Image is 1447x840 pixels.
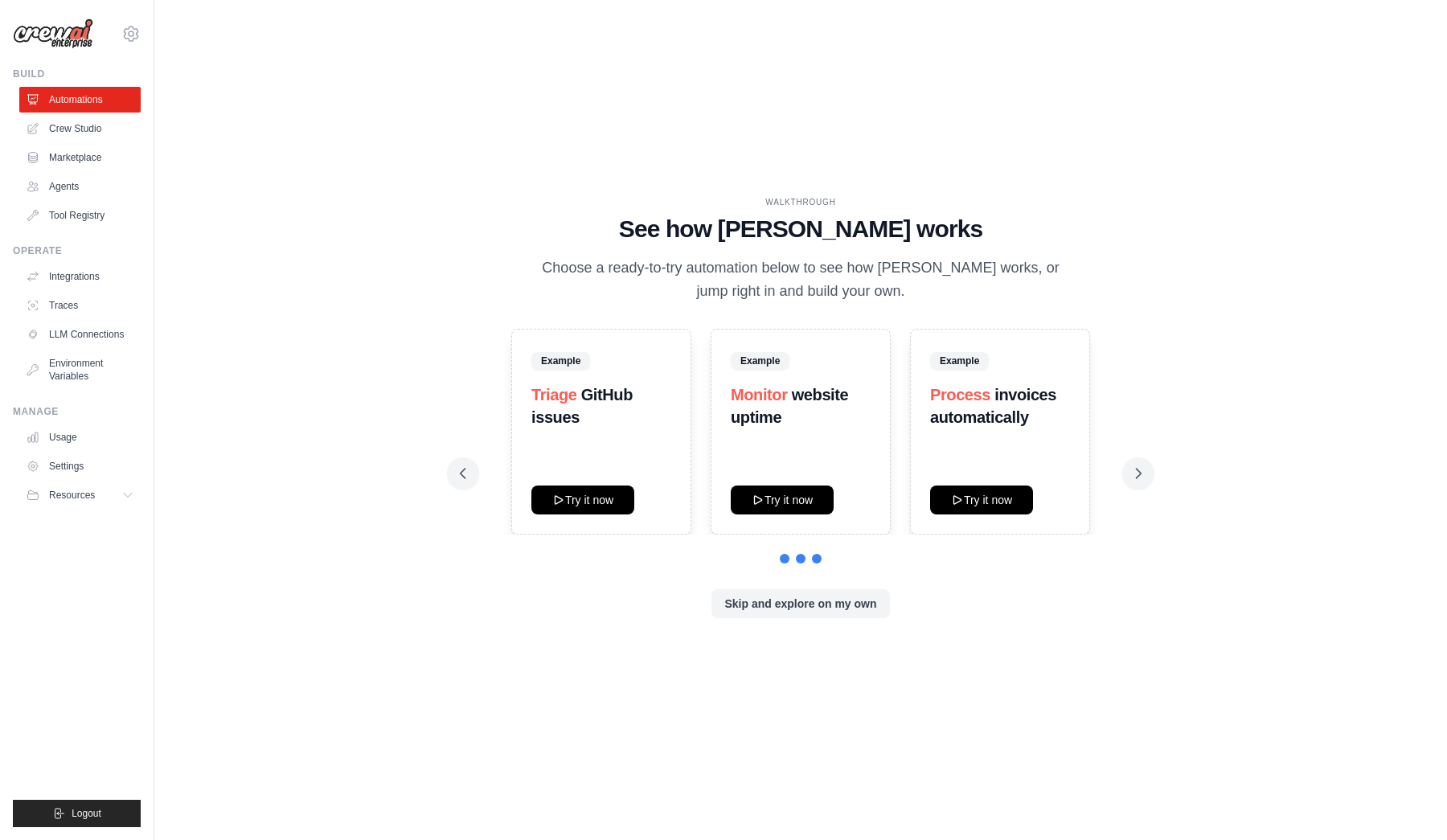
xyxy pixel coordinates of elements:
a: Agents [19,174,141,199]
span: Process [930,386,990,404]
button: Logout [13,800,141,827]
img: Logo [13,18,93,49]
span: Logout [72,807,101,820]
a: Tool Registry [19,203,141,228]
a: Crew Studio [19,116,141,141]
span: Resources [49,489,95,502]
a: Automations [19,87,141,113]
button: Try it now [731,486,834,514]
a: Settings [19,453,141,479]
div: Build [13,68,141,80]
button: Try it now [930,486,1033,514]
button: Resources [19,482,141,508]
span: Example [731,352,789,370]
button: Try it now [531,486,634,514]
h1: See how [PERSON_NAME] works [460,215,1142,244]
span: Monitor [731,386,788,404]
div: Operate [13,244,141,257]
span: Triage [531,386,577,404]
a: Integrations [19,264,141,289]
div: WALKTHROUGH [460,196,1142,208]
span: Example [531,352,590,370]
a: LLM Connections [19,322,141,347]
strong: GitHub issues [531,386,633,426]
a: Marketplace [19,145,141,170]
div: Manage [13,405,141,418]
a: Usage [19,424,141,450]
a: Traces [19,293,141,318]
span: Example [930,352,989,370]
button: Skip and explore on my own [711,589,889,618]
a: Environment Variables [19,350,141,389]
p: Choose a ready-to-try automation below to see how [PERSON_NAME] works, or jump right in and build... [531,256,1071,304]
